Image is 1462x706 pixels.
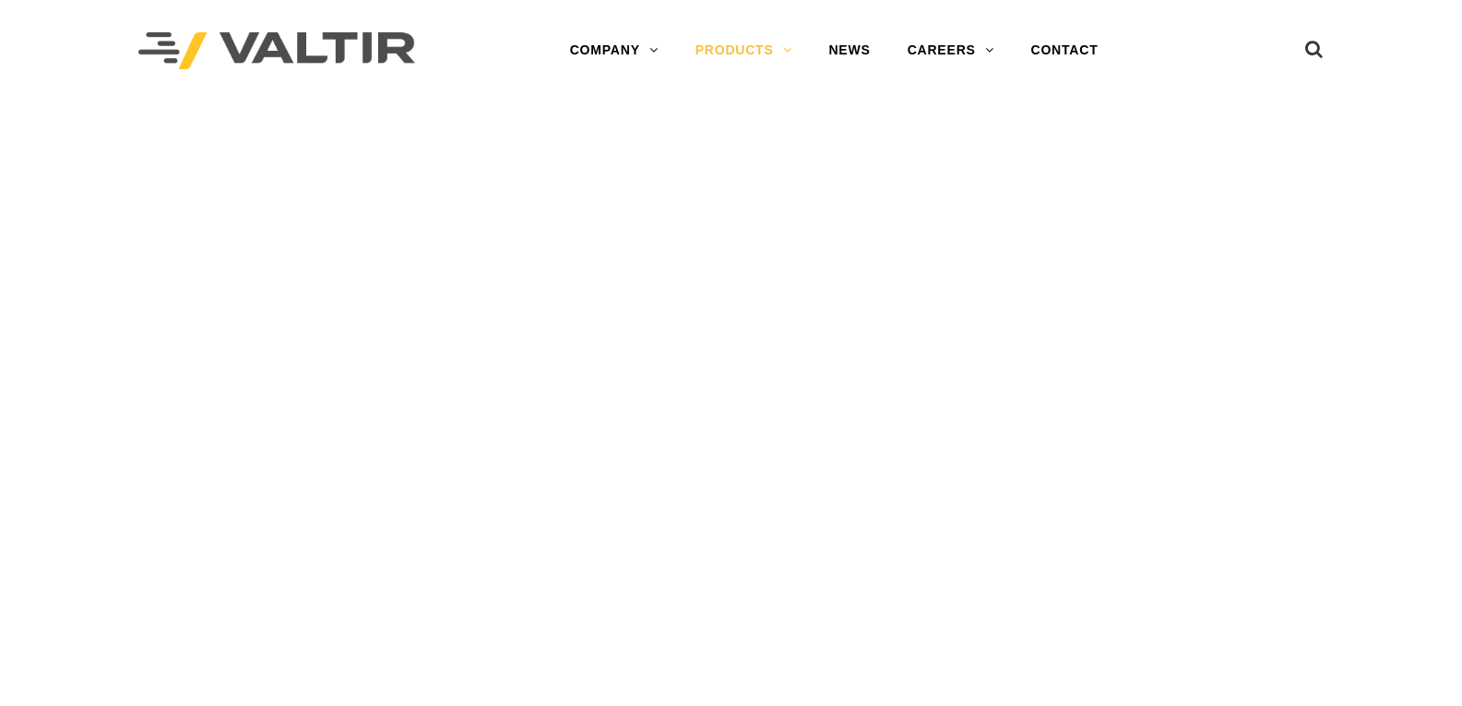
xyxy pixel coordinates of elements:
a: CONTACT [1013,32,1117,69]
img: Valtir [138,32,415,70]
a: COMPANY [552,32,677,69]
a: PRODUCTS [677,32,811,69]
a: NEWS [810,32,888,69]
a: CAREERS [889,32,1013,69]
